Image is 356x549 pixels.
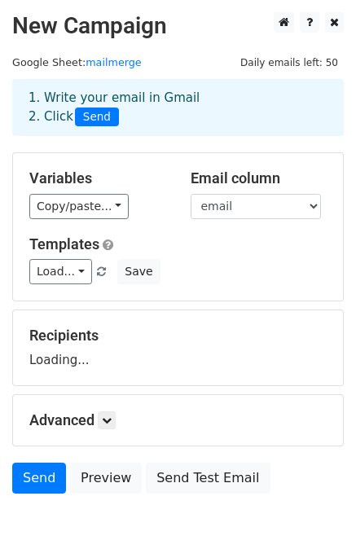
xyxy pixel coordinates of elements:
a: Preview [70,463,142,494]
h5: Email column [191,169,327,187]
a: Send [12,463,66,494]
a: mailmerge [86,56,142,68]
h5: Variables [29,169,166,187]
a: Templates [29,235,99,253]
div: Loading... [29,327,327,369]
a: Send Test Email [146,463,270,494]
h2: New Campaign [12,12,344,40]
h5: Advanced [29,411,327,429]
h5: Recipients [29,327,327,345]
span: Send [75,108,119,127]
a: Load... [29,259,92,284]
a: Copy/paste... [29,194,129,219]
button: Save [117,259,160,284]
span: Daily emails left: 50 [235,54,344,72]
div: 1. Write your email in Gmail 2. Click [16,89,340,126]
small: Google Sheet: [12,56,142,68]
a: Daily emails left: 50 [235,56,344,68]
